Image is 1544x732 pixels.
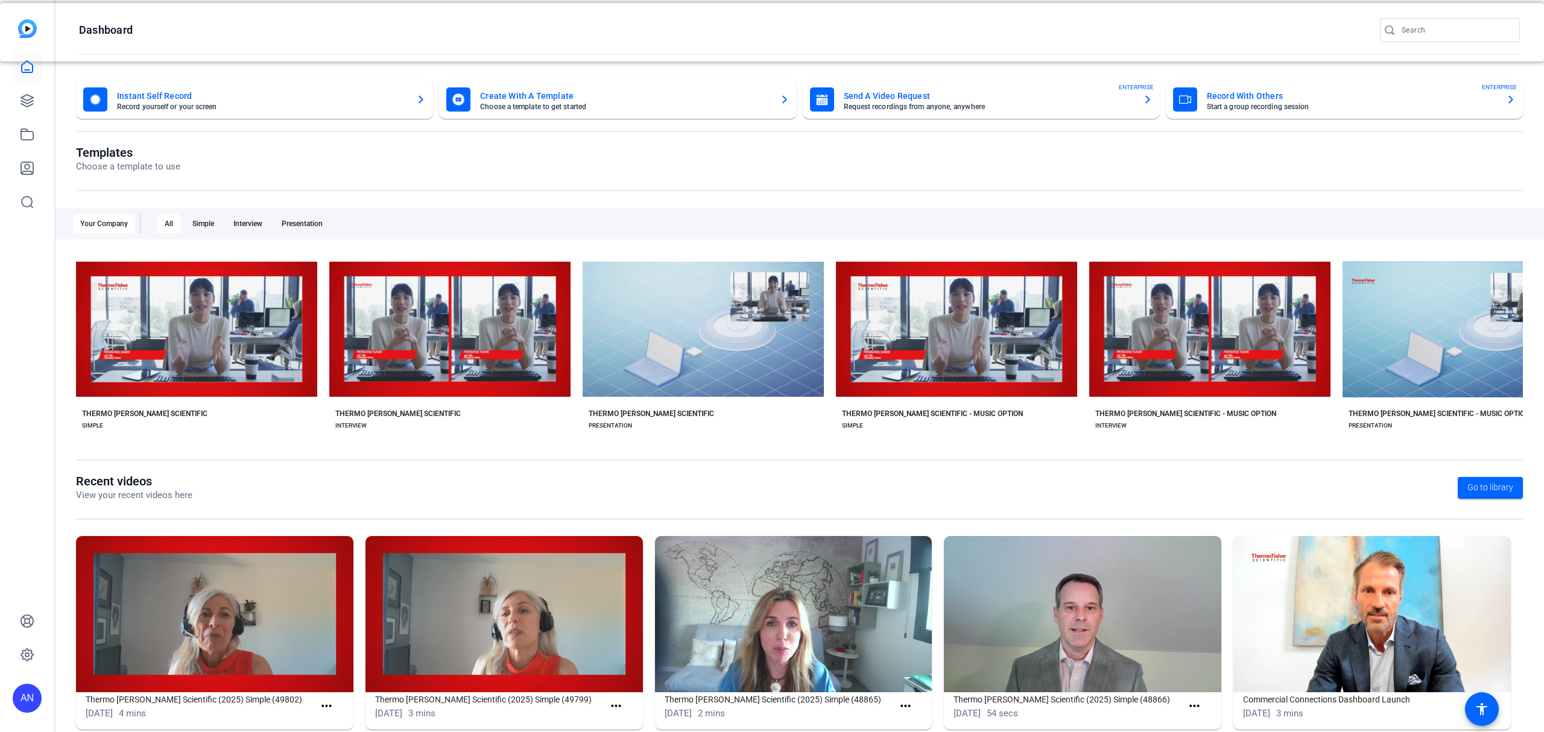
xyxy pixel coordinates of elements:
[480,89,770,103] mat-card-title: Create With A Template
[86,708,113,719] span: [DATE]
[408,708,435,719] span: 3 mins
[898,699,913,714] mat-icon: more_horiz
[119,708,146,719] span: 4 mins
[73,214,135,233] div: Your Company
[609,699,624,714] mat-icon: more_horiz
[698,708,725,719] span: 2 mins
[1119,83,1154,92] span: ENTERPRISE
[1276,708,1303,719] span: 3 mins
[480,103,770,110] mat-card-subtitle: Choose a template to get started
[1095,409,1276,418] div: THERMO [PERSON_NAME] SCIENTIFIC - MUSIC OPTION
[86,692,314,707] h1: Thermo [PERSON_NAME] Scientific (2025) Simple (49802)
[185,214,221,233] div: Simple
[954,708,981,719] span: [DATE]
[274,214,330,233] div: Presentation
[1475,702,1489,716] mat-icon: accessibility
[76,536,353,692] img: Thermo Fisher Scientific (2025) Simple (49802)
[365,536,643,692] img: Thermo Fisher Scientific (2025) Simple (49799)
[117,89,407,103] mat-card-title: Instant Self Record
[76,160,180,174] p: Choose a template to use
[82,421,103,431] div: SIMPLE
[1458,477,1523,499] a: Go to library
[157,214,180,233] div: All
[1243,692,1472,707] h1: Commercial Connections Dashboard Launch
[1233,536,1511,692] img: Commercial Connections Dashboard Launch
[82,409,207,418] div: THERMO [PERSON_NAME] SCIENTIFIC
[76,474,192,488] h1: Recent videos
[842,421,863,431] div: SIMPLE
[1207,103,1496,110] mat-card-subtitle: Start a group recording session
[319,699,334,714] mat-icon: more_horiz
[117,103,407,110] mat-card-subtitle: Record yourself or your screen
[439,80,796,119] button: Create With A TemplateChoose a template to get started
[1349,409,1530,418] div: THERMO [PERSON_NAME] SCIENTIFIC - MUSIC OPTION
[375,692,604,707] h1: Thermo [PERSON_NAME] Scientific (2025) Simple (49799)
[987,708,1018,719] span: 54 secs
[76,80,433,119] button: Instant Self RecordRecord yourself or your screen
[589,409,714,418] div: THERMO [PERSON_NAME] SCIENTIFIC
[1243,708,1270,719] span: [DATE]
[1095,421,1127,431] div: INTERVIEW
[655,536,932,692] img: Thermo Fisher Scientific (2025) Simple (48865)
[842,409,1023,418] div: THERMO [PERSON_NAME] SCIENTIFIC - MUSIC OPTION
[76,145,180,160] h1: Templates
[1166,80,1523,119] button: Record With OthersStart a group recording sessionENTERPRISE
[13,684,42,713] div: AN
[1207,89,1496,103] mat-card-title: Record With Others
[1349,421,1392,431] div: PRESENTATION
[226,214,270,233] div: Interview
[375,708,402,719] span: [DATE]
[844,103,1133,110] mat-card-subtitle: Request recordings from anyone, anywhere
[76,488,192,502] p: View your recent videos here
[665,708,692,719] span: [DATE]
[803,80,1160,119] button: Send A Video RequestRequest recordings from anyone, anywhereENTERPRISE
[589,421,632,431] div: PRESENTATION
[1467,481,1513,494] span: Go to library
[665,692,893,707] h1: Thermo [PERSON_NAME] Scientific (2025) Simple (48865)
[844,89,1133,103] mat-card-title: Send A Video Request
[1187,699,1202,714] mat-icon: more_horiz
[944,536,1221,692] img: Thermo Fisher Scientific (2025) Simple (48866)
[335,409,461,418] div: THERMO [PERSON_NAME] SCIENTIFIC
[1482,83,1517,92] span: ENTERPRISE
[954,692,1182,707] h1: Thermo [PERSON_NAME] Scientific (2025) Simple (48866)
[335,421,367,431] div: INTERVIEW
